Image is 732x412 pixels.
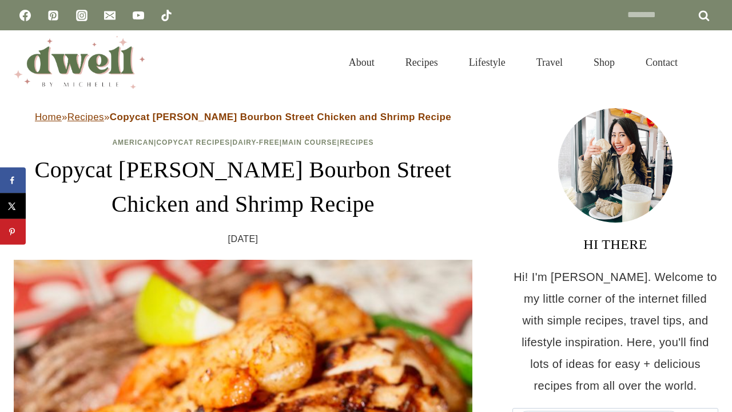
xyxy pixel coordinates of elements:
a: Dairy-Free [233,138,280,146]
a: TikTok [155,4,178,27]
h1: Copycat [PERSON_NAME] Bourbon Street Chicken and Shrimp Recipe [14,153,472,221]
button: View Search Form [699,53,718,72]
a: Email [98,4,121,27]
a: Pinterest [42,4,65,27]
h3: HI THERE [512,234,718,255]
time: [DATE] [228,231,258,248]
a: Instagram [70,4,93,27]
span: » » [35,112,451,122]
a: Copycat Recipes [156,138,230,146]
a: Home [35,112,62,122]
a: Facebook [14,4,37,27]
a: Main Course [282,138,337,146]
a: Shop [578,42,630,82]
strong: Copycat [PERSON_NAME] Bourbon Street Chicken and Shrimp Recipe [110,112,451,122]
a: Lifestyle [453,42,521,82]
nav: Primary Navigation [333,42,693,82]
a: Travel [521,42,578,82]
a: Recipes [340,138,374,146]
a: About [333,42,390,82]
a: Contact [630,42,693,82]
span: | | | | [112,138,373,146]
a: Recipes [390,42,453,82]
a: Recipes [67,112,104,122]
a: YouTube [127,4,150,27]
img: DWELL by michelle [14,36,145,89]
p: Hi! I'm [PERSON_NAME]. Welcome to my little corner of the internet filled with simple recipes, tr... [512,266,718,397]
a: American [112,138,154,146]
